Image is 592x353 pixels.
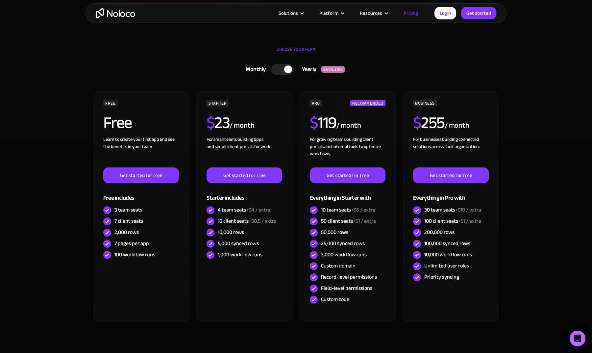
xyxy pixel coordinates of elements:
div: 50,000 rows [321,229,348,236]
div: 10,000 rows [218,229,244,236]
div: For small teams building apps and simple client portals for work. ‍ [207,136,282,167]
div: / month [230,120,254,131]
span: +$4 / extra [246,205,270,215]
div: Resources [360,9,382,17]
a: Get started for free [310,167,385,183]
span: +$1 / extra [458,216,481,226]
div: Solutions [279,9,298,17]
div: 100 client seats [424,217,481,225]
div: 7 pages per app [114,240,149,247]
a: Pricing [395,9,426,17]
h2: 255 [413,114,445,131]
div: Yearly [294,64,321,74]
div: Learn to create your first app and see the benefits in your team ‍ [103,136,179,167]
div: 200,000 rows [424,229,455,236]
a: Get started for free [413,167,489,183]
div: 50 client seats [321,217,376,225]
span: $ [207,107,215,138]
div: 100,000 synced rows [424,240,470,247]
div: 4 team seats [218,206,270,214]
div: 100 workflow runs [114,251,155,258]
div: 3 team seats [114,206,142,214]
div: 10,000 workflow runs [424,251,472,258]
div: 1,000 workflow runs [218,251,262,258]
div: Priority syncing [424,273,459,281]
div: Platform [319,9,338,17]
span: $ [413,107,421,138]
div: Everything in Starter with [310,183,385,205]
div: BUSINESS [413,100,437,106]
div: 5,000 synced rows [218,240,259,247]
div: CHOOSE YOUR PLAN [92,44,500,61]
div: For businesses building connected solutions across their organization. ‍ [413,136,489,167]
div: / month [336,120,361,131]
span: $ [310,107,318,138]
h2: Free [103,114,132,131]
div: PRO [310,100,322,106]
div: Solutions [270,9,311,17]
div: 10 team seats [321,206,375,214]
div: Starter includes [207,183,282,205]
div: Unlimited user roles [424,262,469,269]
div: SAVE 20% [321,66,345,73]
div: Record-level permissions [321,273,377,281]
div: Everything in Pro with [413,183,489,205]
div: Platform [311,9,352,17]
div: Custom code [321,296,349,303]
span: +$6 / extra [351,205,375,215]
a: home [96,8,135,18]
div: FREE [103,100,118,106]
div: For growing teams building client portals and internal tools to optimize workflows. [310,136,385,167]
div: 10 client seats [218,217,277,225]
span: +$1 / extra [353,216,376,226]
h2: 119 [310,114,336,131]
div: Free includes [103,183,179,205]
div: 7 client seats [114,217,143,225]
a: Get started [461,7,496,19]
div: Custom domain [321,262,356,269]
h2: 23 [207,114,230,131]
div: Field-level permissions [321,285,372,292]
div: / month [445,120,469,131]
div: Open Intercom Messenger [570,331,585,346]
div: Resources [352,9,395,17]
div: 3,000 workflow runs [321,251,367,258]
div: 30 team seats [424,206,481,214]
span: +$0.5 / extra [249,216,277,226]
a: Login [434,7,456,19]
div: RECOMMENDED [350,100,385,106]
div: 25,000 synced rows [321,240,365,247]
a: Get started for free [207,167,282,183]
div: 2,000 rows [114,229,139,236]
div: Monthly [237,64,271,74]
div: STARTER [207,100,229,106]
a: Get started for free [103,167,179,183]
span: +$10 / extra [455,205,481,215]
